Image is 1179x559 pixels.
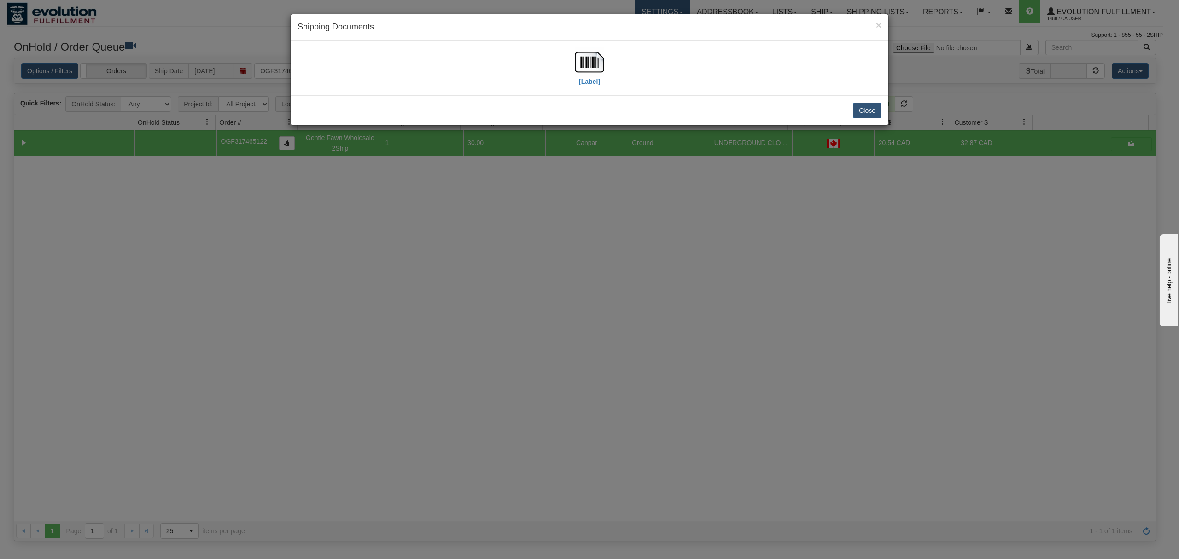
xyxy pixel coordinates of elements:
[876,20,881,30] span: ×
[298,21,881,33] h4: Shipping Documents
[7,8,85,15] div: live help - online
[575,58,604,85] a: [Label]
[853,103,881,118] button: Close
[579,77,600,86] label: [Label]
[1158,233,1178,326] iframe: chat widget
[876,20,881,30] button: Close
[575,47,604,77] img: barcode.jpg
